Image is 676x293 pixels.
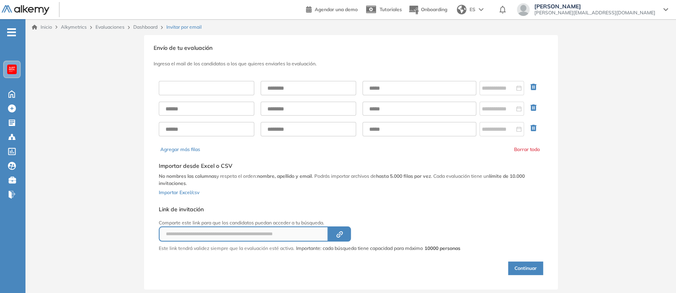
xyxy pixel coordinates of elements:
p: Comparte este link para que los candidatos puedan acceder a tu búsqueda. [159,219,460,226]
a: Inicio [32,24,52,31]
span: Importante: cada búsqueda tiene capacidad para máximo [296,245,460,252]
span: Tutoriales [380,6,402,12]
strong: 10000 personas [425,245,460,251]
img: https://assets.alkemy.org/workspaces/620/d203e0be-08f6-444b-9eae-a92d815a506f.png [9,66,15,73]
img: Logo [2,5,49,15]
h3: Ingresa el mail de los candidatos a los que quieres enviarles la evaluación. [154,61,548,67]
b: límite de 10.000 invitaciones [159,173,525,186]
a: Evaluaciones [95,24,125,30]
span: Onboarding [421,6,447,12]
span: Alkymetrics [61,24,87,30]
a: Dashboard [133,24,158,30]
span: Agendar una demo [315,6,358,12]
button: Onboarding [408,1,447,18]
h5: Link de invitación [159,206,460,213]
img: arrow [479,8,483,11]
b: hasta 5.000 filas por vez [376,173,431,179]
button: Agregar más filas [160,146,200,153]
b: No nombres las columnas [159,173,216,179]
h5: Importar desde Excel o CSV [159,163,543,169]
p: Este link tendrá validez siempre que la evaluación esté activa. [159,245,294,252]
a: Agendar una demo [306,4,358,14]
span: Invitar por email [166,24,202,31]
img: world [457,5,466,14]
span: [PERSON_NAME][EMAIL_ADDRESS][DOMAIN_NAME] [534,10,655,16]
b: nombre, apellido y email [257,173,312,179]
span: Importar Excel/csv [159,189,199,195]
button: Continuar [508,262,543,275]
p: y respeta el orden: . Podrás importar archivos de . Cada evaluación tiene un . [159,173,543,187]
h3: Envío de tu evaluación [154,45,548,51]
span: [PERSON_NAME] [534,3,655,10]
button: Importar Excel/csv [159,187,199,197]
i: - [7,31,16,33]
span: ES [469,6,475,13]
button: Borrar todo [514,146,540,153]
